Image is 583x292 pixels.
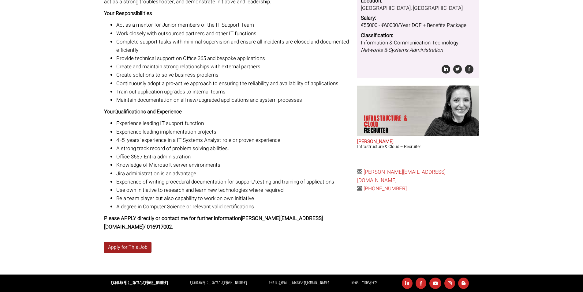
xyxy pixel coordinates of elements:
li: Experience leading implementation projects [116,128,353,136]
strong: [GEOGRAPHIC_DATA]: [111,280,168,286]
p: Infrastructure & Cloud [364,115,411,134]
li: A degree in Computer Science or relevant valid certifications [116,203,353,211]
li: Create and maintain strong relationships with external partners [116,63,353,71]
li: Train out application upgrades to internal teams [116,88,353,96]
li: Create solutions to solve business problems [116,71,353,79]
span: Recruiter [364,127,411,134]
h3: Infrastructure & Cloud – Recruiter [357,144,479,149]
li: Office 365 / Entra administration [116,153,353,161]
dd: Information & Communication Technology [361,39,475,54]
b: Qualifications and Experience [114,108,182,116]
a: Apply for This Job [104,242,151,253]
li: Use own initiative to research and learn new technologies where required [116,186,353,194]
li: Jira administration is an advantage [116,169,353,178]
h2: [PERSON_NAME] [357,139,479,145]
a: [PHONE_NUMBER] [222,280,247,286]
dt: Salary: [361,14,475,22]
img: Sara O'Toole does Infrastructure & Cloud Recruiter [420,85,479,136]
a: Timesheets [362,280,377,286]
li: 4 -5 years’ experience in a IT Systems Analyst role or proven experience [116,136,353,144]
li: A strong track record of problem solving abilities. [116,144,353,153]
b: Your Responsibilities [104,9,152,17]
i: Networks & Systems Administration [361,46,443,54]
li: Experience leading IT support function [116,119,353,127]
a: News [351,280,358,286]
li: Be a team player but also capability to work on own initiative [116,194,353,203]
a: [EMAIL_ADDRESS][DOMAIN_NAME] [279,280,329,286]
li: Email: [267,279,331,288]
a: [PHONE_NUMBER] [143,280,168,286]
a: [PERSON_NAME][EMAIL_ADDRESS][DOMAIN_NAME] [357,168,446,184]
dt: Classification: [361,32,475,39]
li: Act as a mentor for Junior members of the IT Support Team [116,21,353,29]
li: Complete support tasks with minimal supervision and ensure all incidents are closed and documente... [116,38,353,54]
strong: Your [104,108,114,116]
li: Maintain documentation on all new/upgraded applications and system processes [116,96,353,104]
a: [PHONE_NUMBER] [364,185,407,192]
strong: Please APPLY directly or contact me for further information [PERSON_NAME][EMAIL_ADDRESS][DOMAIN_N... [104,214,323,230]
li: Continuously adopt a pro-active approach to ensuring the reliability and availability of applicat... [116,79,353,88]
li: Knowledge of Microsoft server environments [116,161,353,169]
li: Experience of writing procedural documentation for support/testing and training of applications [116,178,353,186]
dd: €55000 - €60000/Year DOE + Benefits Package [361,22,475,29]
li: [GEOGRAPHIC_DATA]: [189,279,249,288]
li: Provide technical support on Office 365 and bespoke applications [116,54,353,63]
dd: [GEOGRAPHIC_DATA], [GEOGRAPHIC_DATA] [361,5,475,12]
li: Work closely with outsourced partners and other IT functions [116,29,353,38]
